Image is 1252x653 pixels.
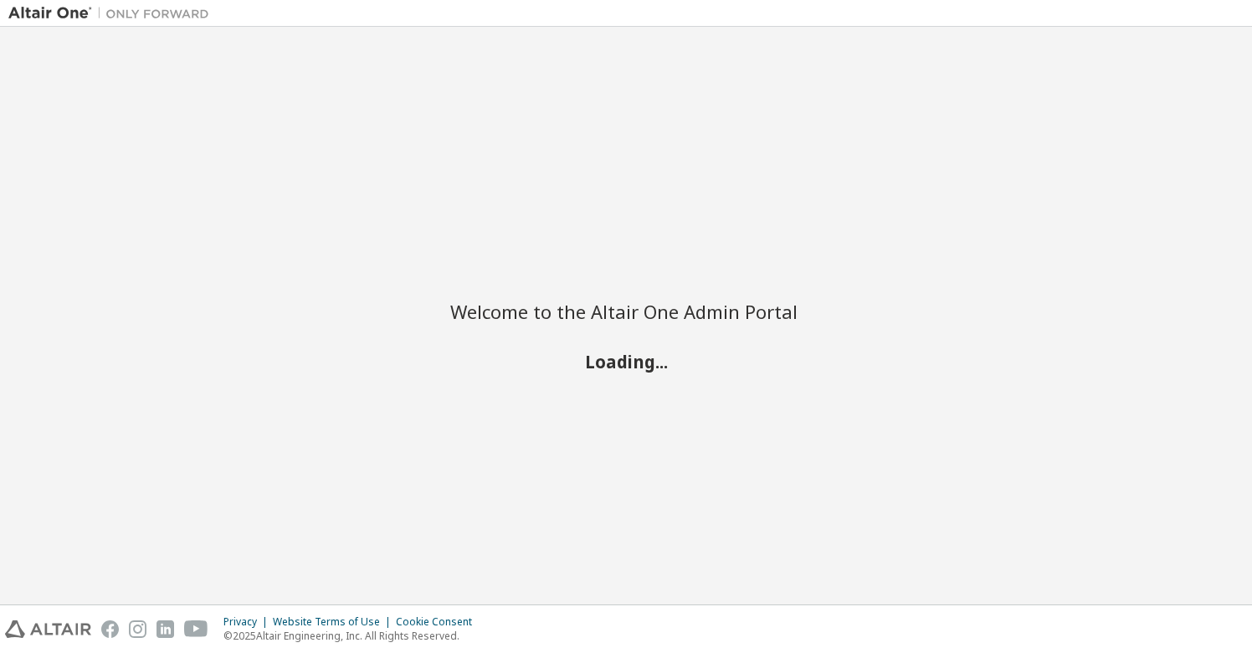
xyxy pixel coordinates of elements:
[273,615,396,629] div: Website Terms of Use
[396,615,482,629] div: Cookie Consent
[223,629,482,643] p: © 2025 Altair Engineering, Inc. All Rights Reserved.
[156,620,174,638] img: linkedin.svg
[129,620,146,638] img: instagram.svg
[223,615,273,629] div: Privacy
[101,620,119,638] img: facebook.svg
[450,300,802,323] h2: Welcome to the Altair One Admin Portal
[5,620,91,638] img: altair_logo.svg
[184,620,208,638] img: youtube.svg
[8,5,218,22] img: Altair One
[450,351,802,373] h2: Loading...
